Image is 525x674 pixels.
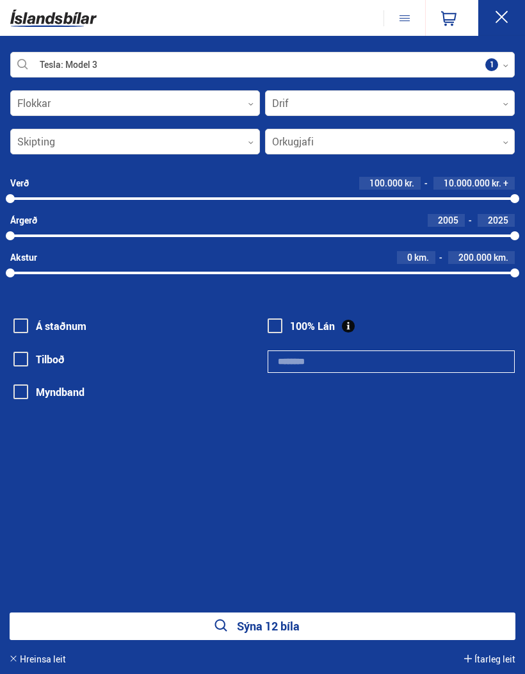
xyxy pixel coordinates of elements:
span: kr. [492,178,501,188]
label: 100% Lán [268,320,335,332]
button: Sýna 12 bíla [10,612,515,640]
label: Myndband [13,386,85,398]
span: 200.000 [458,251,492,263]
div: Verð [10,178,29,188]
button: Opna LiveChat spjallviðmót [10,5,49,44]
span: 0 [407,251,412,263]
span: kr. [405,178,414,188]
button: Hreinsa leit [10,654,66,664]
span: km. [494,252,508,263]
button: Ítarleg leit [464,654,515,664]
div: Árgerð [10,215,37,226]
label: Á staðnum [13,320,86,332]
label: Tilboð [13,354,65,365]
div: Akstur [10,252,37,263]
span: + [503,178,508,188]
span: 2005 [438,214,458,226]
span: 100.000 [369,177,403,189]
span: 10.000.000 [444,177,490,189]
span: 2025 [488,214,508,226]
span: km. [414,252,429,263]
img: G0Ugv5HjCgRt.svg [10,4,97,32]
